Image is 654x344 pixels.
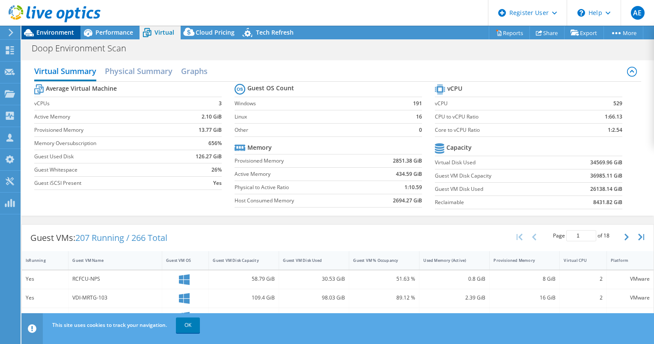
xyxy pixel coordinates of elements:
div: 2 [564,293,602,302]
div: Yes [26,274,64,284]
label: Other [235,126,398,134]
label: Guest VM Disk Used [435,185,558,193]
div: VDI-MRTG-103 [72,293,158,302]
label: Guest VM Disk Capacity [435,172,558,180]
div: Yes [26,293,64,302]
div: Guest VM % Occupancy [353,258,405,263]
b: 529 [613,99,622,108]
div: VMware [611,274,650,284]
label: Guest iSCSI Present [34,179,177,187]
div: Guest VM OS [166,258,194,263]
span: Page of [553,230,609,241]
label: Provisioned Memory [34,126,177,134]
a: More [603,26,643,39]
h1: Doop Environment Scan [28,44,140,53]
b: Memory [247,143,272,152]
b: Guest OS Count [247,84,294,92]
b: 16 [416,113,422,121]
label: Active Memory [235,170,363,178]
div: 8 GiB [493,274,556,284]
div: Guest VM Name [72,258,148,263]
label: Core to vCPU Ratio [435,126,573,134]
label: Active Memory [34,113,177,121]
div: 95.61 GiB [283,312,345,321]
b: Yes [213,179,222,187]
b: vCPU [447,84,462,93]
div: 51.63 % [353,274,415,284]
a: Share [529,26,565,39]
div: 98.03 GiB [283,293,345,302]
label: CPU to vCPU Ratio [435,113,573,121]
b: 1:10.59 [404,183,422,192]
div: VMware [611,312,650,321]
div: 2 [564,312,602,321]
b: 3 [219,99,222,108]
b: 26138.14 GiB [590,185,622,193]
div: 2.09 GiB [423,312,485,321]
label: vCPU [435,99,573,108]
div: 0.8 GiB [423,274,485,284]
h2: Graphs [181,62,208,80]
h2: Virtual Summary [34,62,96,81]
label: Windows [235,99,398,108]
div: IsRunning [26,258,54,263]
label: Memory Oversubscription [34,139,177,148]
b: Capacity [446,143,472,152]
label: Virtual Disk Used [435,158,558,167]
label: Guest Whitespace [34,166,177,174]
span: Performance [95,28,133,36]
b: 2694.27 GiB [393,196,422,205]
span: This site uses cookies to track your navigation. [52,321,167,329]
b: 1:66.13 [605,113,622,121]
div: 89.12 % [353,293,415,302]
b: 8431.82 GiB [593,198,622,207]
b: 0 [419,126,422,134]
b: 36985.11 GiB [590,172,622,180]
div: Guest VMs: [22,225,176,251]
b: 13.77 GiB [199,126,222,134]
div: Used Memory (Active) [423,258,475,263]
label: Physical to Active Ratio [235,183,363,192]
span: Virtual [155,28,174,36]
div: VDI-MRTG-205 [72,312,158,321]
b: Average Virtual Machine [46,84,117,93]
a: OK [176,317,200,333]
div: 86.92 % [353,312,415,321]
div: 109.4 GiB [213,312,275,321]
b: 26% [211,166,222,174]
div: Provisioned Memory [493,258,545,263]
b: 1:2.54 [608,126,622,134]
div: Virtual CPU [564,258,592,263]
label: Linux [235,113,398,121]
div: 2.39 GiB [423,293,485,302]
span: 207 Running / 266 Total [75,232,167,243]
div: RCFCU-NPS [72,274,158,284]
span: Tech Refresh [256,28,294,36]
div: Yes [26,312,64,321]
b: 126.27 GiB [196,152,222,161]
div: 2 [564,274,602,284]
svg: \n [577,9,585,17]
div: VMware [611,293,650,302]
label: Guest Used Disk [34,152,177,161]
div: 16 GiB [493,293,556,302]
label: Provisioned Memory [235,157,363,165]
span: 18 [603,232,609,239]
b: 2851.38 GiB [393,157,422,165]
a: Reports [489,26,530,39]
label: Host Consumed Memory [235,196,363,205]
b: 2.10 GiB [202,113,222,121]
span: Cloud Pricing [196,28,235,36]
b: 191 [413,99,422,108]
div: 58.79 GiB [213,274,275,284]
div: 30.53 GiB [283,274,345,284]
div: 16 GiB [493,312,556,321]
label: vCPUs [34,99,177,108]
b: 34569.96 GiB [590,158,622,167]
div: Guest VM Disk Capacity [213,258,265,263]
input: jump to page [566,230,596,241]
div: Platform [611,258,639,263]
label: Reclaimable [435,198,558,207]
h2: Physical Summary [105,62,172,80]
b: 656% [208,139,222,148]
